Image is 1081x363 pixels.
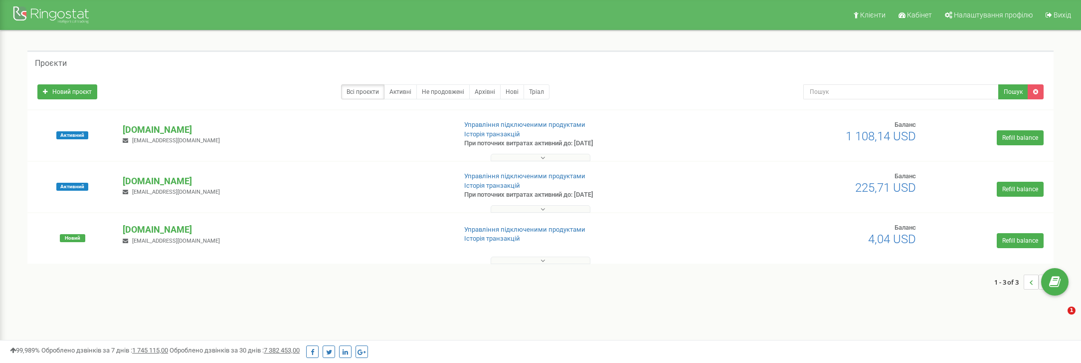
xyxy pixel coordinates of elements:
[860,11,886,19] span: Клієнти
[464,172,585,180] a: Управління підключеними продуктами
[56,183,88,191] span: Активний
[464,190,705,200] p: При поточних витратах активний до: [DATE]
[132,189,220,195] span: [EMAIL_ADDRESS][DOMAIN_NAME]
[464,130,520,138] a: Історія транзакцій
[464,226,585,233] a: Управління підключеними продуктами
[500,84,524,99] a: Нові
[998,84,1028,99] button: Пошук
[132,137,220,144] span: [EMAIL_ADDRESS][DOMAIN_NAME]
[464,139,705,148] p: При поточних витратах активний до: [DATE]
[10,347,40,354] span: 99,989%
[997,130,1044,145] a: Refill balance
[868,232,916,246] span: 4,04 USD
[994,265,1054,300] nav: ...
[464,235,520,242] a: Історія транзакцій
[954,11,1033,19] span: Налаштування профілю
[60,234,85,242] span: Новий
[846,129,916,143] span: 1 108,14 USD
[855,181,916,195] span: 225,71 USD
[1047,307,1071,331] iframe: Intercom live chat
[341,84,384,99] a: Всі проєкти
[416,84,470,99] a: Не продовжені
[12,4,92,27] img: Ringostat Logo
[123,123,448,136] p: [DOMAIN_NAME]
[895,172,916,180] span: Баланс
[123,175,448,188] p: [DOMAIN_NAME]
[35,59,67,68] h5: Проєкти
[994,275,1024,290] span: 1 - 3 of 3
[132,347,168,354] u: 1 745 115,00
[895,224,916,231] span: Баланс
[907,11,932,19] span: Кабінет
[132,238,220,244] span: [EMAIL_ADDRESS][DOMAIN_NAME]
[123,223,448,236] p: [DOMAIN_NAME]
[37,84,97,99] a: Новий проєкт
[469,84,501,99] a: Архівні
[464,121,585,128] a: Управління підключеними продуктами
[803,84,999,99] input: Пошук
[264,347,300,354] u: 7 382 453,00
[997,182,1044,197] a: Refill balance
[464,182,520,189] a: Історія транзакцій
[41,347,168,354] span: Оброблено дзвінків за 7 днів :
[524,84,549,99] a: Тріал
[1068,307,1076,315] span: 1
[1054,11,1071,19] span: Вихід
[56,131,88,139] span: Активний
[170,347,300,354] span: Оброблено дзвінків за 30 днів :
[895,121,916,128] span: Баланс
[384,84,417,99] a: Активні
[997,233,1044,248] a: Refill balance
